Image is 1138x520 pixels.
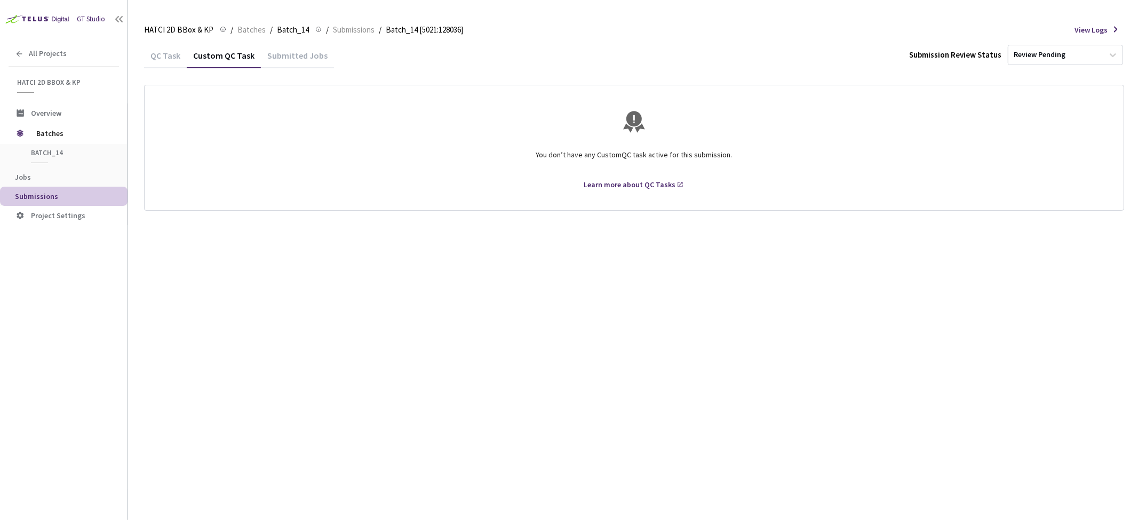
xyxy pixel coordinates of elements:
[77,14,105,25] div: GT Studio
[144,23,213,36] span: HATCI 2D BBox & KP
[1014,50,1065,60] div: Review Pending
[331,23,377,35] a: Submissions
[15,191,58,201] span: Submissions
[187,50,261,68] div: Custom QC Task
[386,23,463,36] span: Batch_14 [5021:128036]
[326,23,329,36] li: /
[29,49,67,58] span: All Projects
[909,49,1001,60] div: Submission Review Status
[36,123,109,144] span: Batches
[17,78,113,87] span: HATCI 2D BBox & KP
[144,50,187,68] div: QC Task
[31,211,85,220] span: Project Settings
[235,23,268,35] a: Batches
[379,23,381,36] li: /
[31,108,61,118] span: Overview
[15,172,31,182] span: Jobs
[277,23,309,36] span: Batch_14
[261,50,334,68] div: Submitted Jobs
[237,23,266,36] span: Batches
[1075,25,1108,35] span: View Logs
[584,179,676,190] div: Learn more about QC Tasks
[157,141,1111,179] div: You don’t have any Custom QC task active for this submission.
[270,23,273,36] li: /
[333,23,375,36] span: Submissions
[31,148,110,157] span: Batch_14
[230,23,233,36] li: /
